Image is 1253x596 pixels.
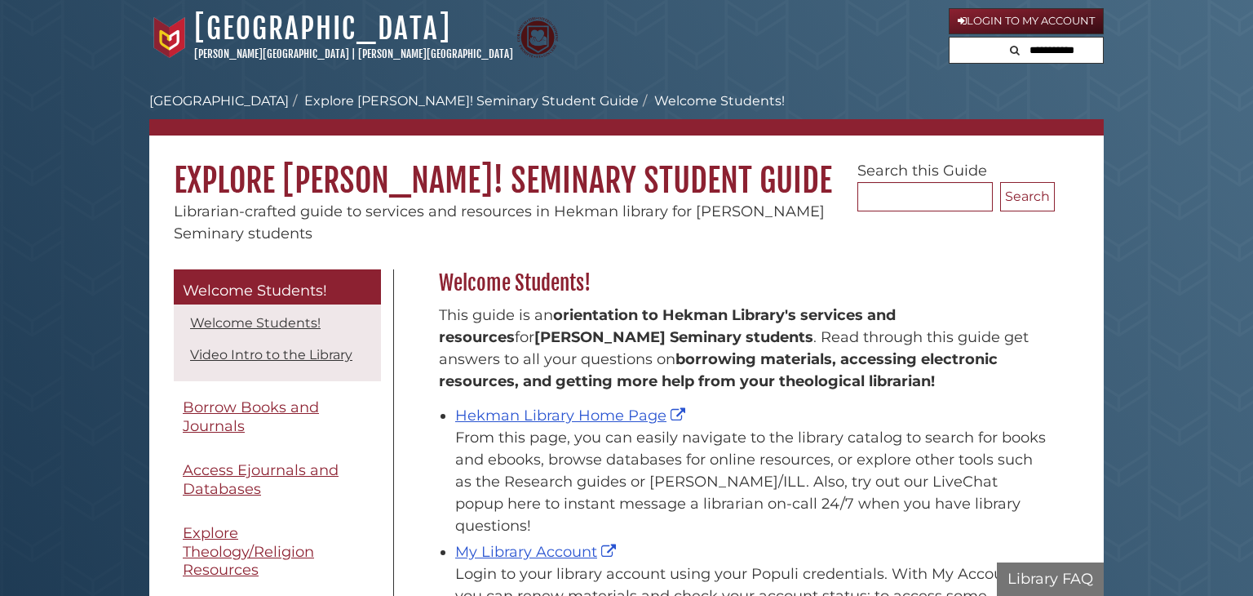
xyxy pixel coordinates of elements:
[517,17,558,58] img: Calvin Theological Seminary
[352,47,356,60] span: |
[439,350,998,390] b: borrowing materials, accessing electronic resources, and getting more help from your theological ...
[183,461,339,498] span: Access Ejournals and Databases
[183,398,319,435] span: Borrow Books and Journals
[949,8,1104,34] a: Login to My Account
[1000,182,1055,211] button: Search
[183,282,327,300] span: Welcome Students!
[149,91,1104,136] nav: breadcrumb
[455,407,689,425] a: Hekman Library Home Page
[431,270,1055,296] h2: Welcome Students!
[174,452,381,507] a: Access Ejournals and Databases
[190,347,352,362] a: Video Intro to the Library
[358,47,513,60] a: [PERSON_NAME][GEOGRAPHIC_DATA]
[194,11,451,47] a: [GEOGRAPHIC_DATA]
[439,306,1029,390] span: This guide is an for . Read through this guide get answers to all your questions on
[997,563,1104,596] button: Library FAQ
[439,306,896,346] strong: orientation to Hekman Library's services and resources
[183,524,314,579] span: Explore Theology/Religion Resources
[455,543,620,561] a: My Library Account
[190,315,321,331] a: Welcome Students!
[174,389,381,444] a: Borrow Books and Journals
[174,202,825,242] span: Librarian-crafted guide to services and resources in Hekman library for [PERSON_NAME] Seminary st...
[304,93,639,109] a: Explore [PERSON_NAME]! Seminary Student Guide
[149,93,289,109] a: [GEOGRAPHIC_DATA]
[455,427,1047,537] div: From this page, you can easily navigate to the library catalog to search for books and ebooks, br...
[534,328,813,346] strong: [PERSON_NAME] Seminary students
[1005,38,1025,60] button: Search
[174,269,381,305] a: Welcome Students!
[174,515,381,589] a: Explore Theology/Religion Resources
[194,47,349,60] a: [PERSON_NAME][GEOGRAPHIC_DATA]
[149,136,1104,201] h1: Explore [PERSON_NAME]! Seminary Student Guide
[149,17,190,58] img: Calvin University
[639,91,785,111] li: Welcome Students!
[1010,45,1020,56] i: Search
